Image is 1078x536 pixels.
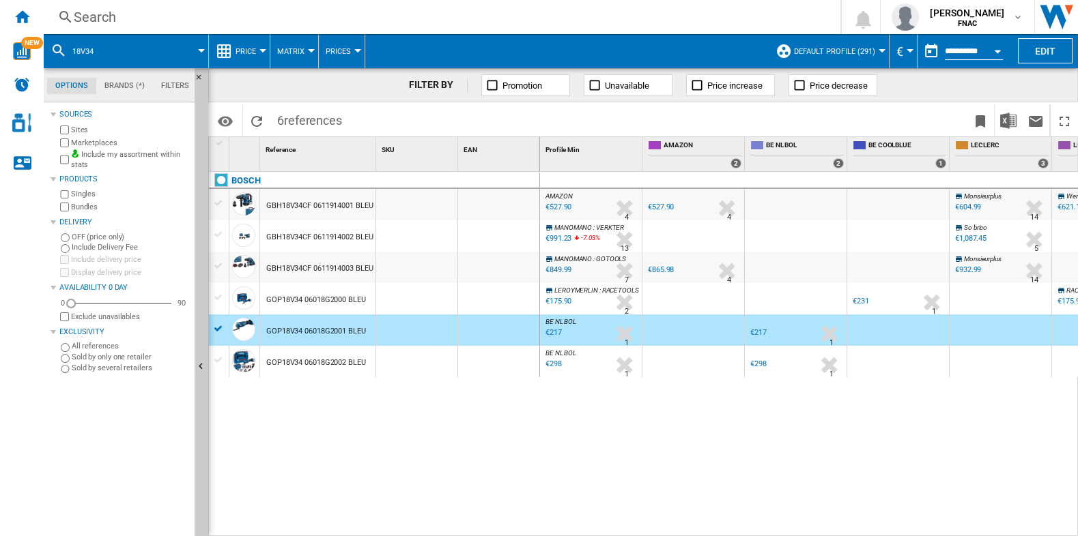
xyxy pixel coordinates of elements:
div: GOP18V34 06018G2001 BLEU [266,316,366,347]
span: -7.03 [581,234,595,241]
label: Bundles [71,202,189,212]
input: Sites [60,125,69,134]
div: Last updated : Wednesday, 17 September 2025 03:08 [543,263,571,277]
img: mysite-bg-18x18.png [71,149,79,158]
div: Delivery Time : 5 days [1034,242,1038,256]
span: Default profile (291) [794,47,875,56]
span: SKU [382,146,395,153]
img: cosmetic-logo.svg [12,113,31,132]
label: Display delivery price [71,267,189,278]
span: BE NL BOL [545,318,576,325]
button: Open calendar [985,37,1010,61]
label: Include delivery price [71,254,189,265]
div: Last updated : Wednesday, 17 September 2025 14:40 [543,232,571,245]
div: €604.99 [955,203,981,211]
div: SKU Sort None [379,137,457,158]
input: Bundles [60,203,69,211]
div: EAN Sort None [461,137,539,158]
div: 90 [174,298,189,308]
span: MANOMANO [554,255,592,263]
div: Delivery Time : 14 days [1030,273,1038,287]
div: Delivery Time : 4 days [727,273,731,287]
span: references [284,113,342,128]
div: Delivery [59,217,189,228]
div: Matrix [277,34,311,68]
div: AMAZON 2 offers sold by AMAZON [645,137,744,171]
span: € [896,44,903,59]
span: 6 [270,104,349,133]
div: Sort None [461,137,539,158]
div: Products [59,174,189,185]
button: Bookmark this report [967,104,994,136]
button: Maximize [1051,104,1078,136]
img: alerts-logo.svg [14,76,30,93]
div: Sources [59,109,189,120]
span: So brico [964,224,987,231]
div: Sort None [543,137,642,158]
div: Delivery Time : 7 days [625,273,629,287]
div: Delivery Time : 14 days [1030,211,1038,224]
div: Delivery Time : 1 day [625,368,629,381]
div: €932.99 [955,265,981,274]
span: BE NL BOL [766,140,844,152]
button: Send this report by email [1022,104,1049,136]
div: GBH18V34CF 0611914001 BLEU [266,190,373,222]
label: Marketplaces [71,138,189,148]
div: €231 [853,297,869,306]
span: LEROYMERLIN [554,286,598,294]
button: Price increase [686,74,775,96]
input: Display delivery price [60,312,69,321]
span: MANOMANO [554,224,592,231]
div: Sort None [379,137,457,158]
span: EAN [464,146,477,153]
button: Reload [243,104,270,136]
div: Reference Sort None [263,137,375,158]
div: Delivery Time : 13 days [621,242,629,256]
div: Profile Min Sort None [543,137,642,158]
button: Prices [326,34,358,68]
md-tab-item: Options [47,78,96,94]
div: €865.98 [646,263,674,277]
div: €527.90 [648,203,674,211]
div: Exclusivity [59,327,189,338]
span: LECLERC [971,140,1049,152]
span: Price decrease [810,80,868,91]
div: 2 offers sold by AMAZON [731,158,741,168]
div: Last updated : Tuesday, 16 September 2025 21:13 [543,295,571,308]
div: Sort None [232,137,259,158]
span: Profile Min [545,146,580,153]
div: Availability 0 Day [59,282,189,293]
input: Display delivery price [60,268,69,277]
md-tab-item: Filters [153,78,197,94]
div: €1,087.45 [953,232,987,245]
div: Delivery Time : 4 days [625,211,629,224]
div: Last updated : Wednesday, 17 September 2025 06:21 [543,357,562,371]
label: Include my assortment within stats [71,149,189,170]
button: € [896,34,910,68]
span: Price [236,47,256,56]
input: All references [61,343,70,352]
div: €298 [748,357,767,371]
div: 3 offers sold by LECLERC [1038,158,1049,168]
img: wise-card.svg [13,42,31,60]
span: AMAZON [664,140,741,152]
span: BE COOLBLUE [868,140,946,152]
div: Delivery Time : 2 days [625,305,629,318]
input: OFF (price only) [61,233,70,242]
input: Include delivery price [60,255,69,264]
md-menu: Currency [890,34,918,68]
button: 18V34 [72,34,107,68]
div: 0 [57,298,68,308]
md-tab-item: Brands (*) [96,78,153,94]
input: Include Delivery Fee [61,244,70,253]
input: Include my assortment within stats [60,151,69,168]
div: €604.99 [953,200,981,214]
button: Options [212,108,239,133]
div: €527.90 [646,200,674,214]
button: Promotion [481,74,570,96]
input: Marketplaces [60,138,69,147]
span: Price increase [707,80,763,91]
